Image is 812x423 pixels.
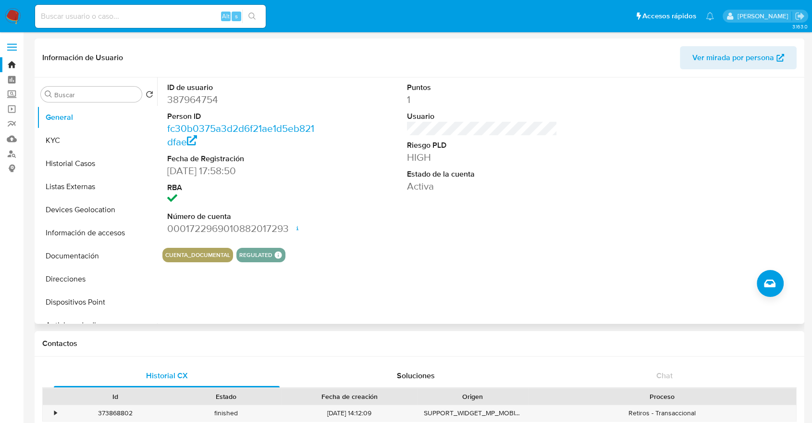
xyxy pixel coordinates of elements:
[407,169,557,179] dt: Estado de la cuenta
[407,93,557,106] dd: 1
[37,106,157,129] button: General
[146,90,153,101] button: Volver al orden por defecto
[66,392,164,401] div: Id
[692,46,774,69] span: Ver mirada por persona
[146,370,188,381] span: Historial CX
[37,244,157,268] button: Documentación
[242,10,262,23] button: search-icon
[37,291,157,314] button: Dispositivos Point
[167,111,318,122] dt: Person ID
[288,392,410,401] div: Fecha de creación
[737,12,791,21] p: yael.arizperojo@mercadolibre.com.mx
[407,179,557,193] dd: Activa
[407,111,557,122] dt: Usuario
[535,392,789,401] div: Proceso
[37,268,157,291] button: Direcciones
[37,175,157,198] button: Listas Externas
[35,10,266,23] input: Buscar usuario o caso...
[37,152,157,175] button: Historial Casos
[706,12,714,20] a: Notificaciones
[397,370,435,381] span: Soluciones
[222,12,230,21] span: Alt
[424,392,521,401] div: Origen
[680,46,797,69] button: Ver mirada por persona
[167,211,318,222] dt: Número de cuenta
[177,392,275,401] div: Estado
[795,11,805,21] a: Salir
[528,405,796,421] div: Retiros - Transaccional
[407,82,557,93] dt: Puntos
[167,154,318,164] dt: Fecha de Registración
[167,222,318,235] dd: 0001722969010882017293
[407,140,557,151] dt: Riesgo PLD
[37,314,157,337] button: Anticipos de dinero
[235,12,238,21] span: s
[167,121,314,149] a: fc30b0375a3d2d6f21ae1d5eb821dfae
[37,129,157,152] button: KYC
[54,90,138,99] input: Buscar
[167,164,318,178] dd: [DATE] 17:58:50
[282,405,417,421] div: [DATE] 14:12:09
[42,339,797,348] h1: Contactos
[171,405,282,421] div: finished
[60,405,171,421] div: 373868802
[167,82,318,93] dt: ID de usuario
[407,151,557,164] dd: HIGH
[37,198,157,221] button: Devices Geolocation
[167,93,318,106] dd: 387964754
[45,90,52,98] button: Buscar
[417,405,528,421] div: SUPPORT_WIDGET_MP_MOBILE
[37,221,157,244] button: Información de accesos
[656,370,673,381] span: Chat
[167,182,318,193] dt: RBA
[642,11,696,21] span: Accesos rápidos
[42,53,123,63] h1: Información de Usuario
[54,409,57,418] div: •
